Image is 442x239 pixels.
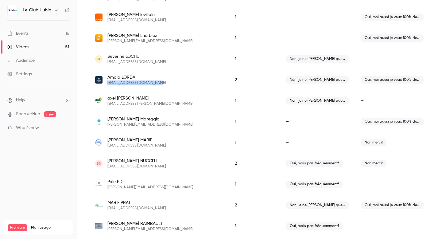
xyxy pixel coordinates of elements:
[89,153,430,174] div: assistantededirection@ehpad-quatelbach.fr
[7,30,29,37] div: Events
[89,216,430,237] div: aline.raimbault@korian.fr
[95,34,103,42] img: emeis.com
[355,174,430,195] div: –
[280,132,355,153] div: –
[8,224,27,231] span: Premium
[23,7,51,13] h6: Le Club Hublo
[355,49,430,69] div: –
[355,216,430,237] div: –
[361,160,386,167] span: Non merci!
[107,179,193,185] span: Paie PDL
[107,206,166,211] span: [EMAIL_ADDRESS][DOMAIN_NAME]
[44,111,56,117] span: new
[229,28,280,49] div: 1
[7,57,35,64] div: Audience
[286,181,343,188] span: Oui, mais pas fréquemment!
[95,97,103,104] img: asa-asso.com
[286,76,349,84] span: Non, je ne [PERSON_NAME] que c'est!
[229,111,280,132] div: 1
[361,34,424,42] span: Oui, moi aussi je veux 100% de mes missions pourvues!
[107,221,193,227] span: [PERSON_NAME] RAIMBAULT
[286,55,349,63] span: Non, je ne [PERSON_NAME] que c'est!
[229,7,280,28] div: 1
[286,222,343,230] span: Oui, mais pas fréquemment!
[229,216,280,237] div: 1
[16,97,25,104] span: Help
[229,174,280,195] div: 1
[229,153,280,174] div: 2
[95,181,103,188] img: france-horizon.fr
[107,185,193,190] span: [PERSON_NAME][EMAIL_ADDRESS][DOMAIN_NAME]
[107,227,193,232] span: [PERSON_NAME][EMAIL_ADDRESS][DOMAIN_NAME]
[361,118,424,125] span: Oui, moi aussi je veux 100% de mes missions pourvues!
[95,139,103,146] img: rsb.asso.fr
[89,132,430,153] div: lmarie@rsb.asso.fr
[96,161,101,166] span: SN
[280,111,355,132] div: –
[107,137,166,143] span: [PERSON_NAME] MARIE
[355,90,430,111] div: –
[229,195,280,216] div: 2
[107,116,193,122] span: [PERSON_NAME] Mareggio
[7,71,32,77] div: Settings
[107,164,166,169] span: [EMAIL_ADDRESS][DOMAIN_NAME]
[95,222,103,230] img: korian.fr
[8,5,17,15] img: Le Club Hublo
[107,158,166,164] span: [PERSON_NAME] NUCCELLI
[89,195,430,216] div: iderco@lescedres43.fr
[95,14,103,21] img: orange.fr
[62,125,69,131] iframe: Noticeable Trigger
[229,132,280,153] div: 1
[7,44,29,50] div: Videos
[16,111,40,117] a: SpeakerHub
[107,122,193,127] span: [PERSON_NAME][EMAIL_ADDRESS][DOMAIN_NAME]
[229,90,280,111] div: 1
[89,49,430,69] div: slochu.pdm@sa3h.fr
[107,74,166,80] span: Amaia LORDA
[361,14,424,21] span: Oui, moi aussi je veux 100% de mes missions pourvues!
[89,7,430,28] div: idec.residencestaubin@orange.fr
[89,174,430,195] div: paie-pdl@france-horizon.fr
[107,60,166,65] span: [EMAIL_ADDRESS][DOMAIN_NAME]
[31,225,69,230] span: Plan usage
[89,69,430,90] div: amaia.lorda@ramsaysante.fr
[229,69,280,90] div: 2
[107,143,166,148] span: [EMAIL_ADDRESS][DOMAIN_NAME]
[95,118,103,125] img: inicea.fr
[95,76,103,84] img: ramsaysante.fr
[97,56,101,62] span: SL
[107,18,166,23] span: [EMAIL_ADDRESS][DOMAIN_NAME]
[107,95,193,101] span: axel [PERSON_NAME]
[89,28,430,49] div: christophe.lherbiez@emeis.com
[361,139,386,146] span: Non merci!
[229,49,280,69] div: 1
[280,28,355,49] div: –
[107,53,166,60] span: Severine LOCHU
[286,160,343,167] span: Oui, mais pas fréquemment!
[16,125,39,131] span: What's new
[7,97,69,104] li: help-dropdown-opener
[107,200,166,206] span: MARIE PRAT
[107,39,193,44] span: [PERSON_NAME][EMAIL_ADDRESS][DOMAIN_NAME]
[107,101,193,106] span: [EMAIL_ADDRESS][PERSON_NAME][DOMAIN_NAME]
[280,7,355,28] div: –
[361,76,424,84] span: Oui, moi aussi je veux 100% de mes missions pourvues!
[107,80,166,85] span: [EMAIL_ADDRESS][DOMAIN_NAME]
[95,203,103,207] img: lescedres43.fr
[107,33,193,39] span: [PERSON_NAME] Lherbiez
[286,202,349,209] span: Non, je ne [PERSON_NAME] que c'est!
[89,111,430,132] div: thomas.mareggio@inicea.fr
[286,97,349,104] span: Non, je ne [PERSON_NAME] que c'est!
[361,202,424,209] span: Oui, moi aussi je veux 100% de mes missions pourvues!
[107,12,166,18] span: [PERSON_NAME] levillain
[89,90,430,111] div: axel.macia@asa-asso.com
